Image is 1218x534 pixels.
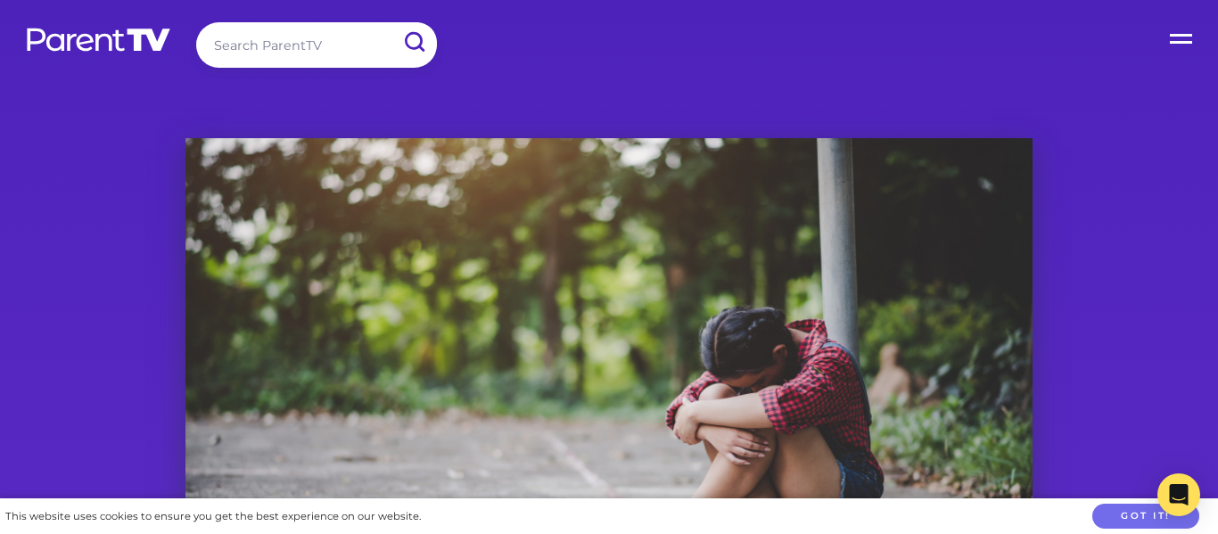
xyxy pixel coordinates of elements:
[391,22,437,62] input: Submit
[5,507,421,526] div: This website uses cookies to ensure you get the best experience on our website.
[1092,504,1199,530] button: Got it!
[1157,473,1200,516] div: Open Intercom Messenger
[196,22,437,68] input: Search ParentTV
[25,27,172,53] img: parenttv-logo-white.4c85aaf.svg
